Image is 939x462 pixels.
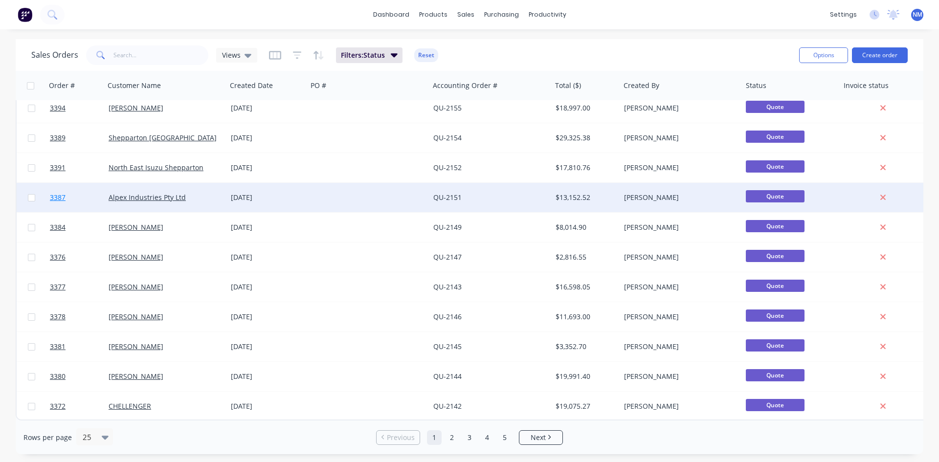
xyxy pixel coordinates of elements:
div: [PERSON_NAME] [624,252,733,262]
div: [DATE] [231,193,304,202]
span: Next [531,433,546,442]
span: 3377 [50,282,66,292]
span: Quote [746,220,805,232]
div: $2,816.55 [556,252,613,262]
div: [PERSON_NAME] [624,342,733,352]
a: 3380 [50,362,109,391]
button: Create order [852,47,908,63]
div: $16,598.05 [556,282,613,292]
span: Quote [746,160,805,173]
a: Alpex Industries Pty Ltd [109,193,186,202]
span: Quote [746,190,805,202]
div: $11,693.00 [556,312,613,322]
div: $8,014.90 [556,222,613,232]
div: [PERSON_NAME] [624,372,733,381]
a: Page 3 [462,430,477,445]
span: Quote [746,369,805,381]
div: Status [746,81,766,90]
div: $13,152.52 [556,193,613,202]
div: $17,810.76 [556,163,613,173]
span: 3372 [50,401,66,411]
a: QU-2151 [433,193,462,202]
div: Accounting Order # [433,81,497,90]
span: 3384 [50,222,66,232]
span: 3394 [50,103,66,113]
a: [PERSON_NAME] [109,103,163,112]
a: Page 4 [480,430,494,445]
span: Quote [746,399,805,411]
a: CHELLENGER [109,401,151,411]
span: Quote [746,131,805,143]
span: Quote [746,309,805,322]
div: productivity [524,7,571,22]
span: Quote [746,101,805,113]
a: QU-2142 [433,401,462,411]
button: Filters:Status [336,47,402,63]
img: Factory [18,7,32,22]
span: NM [913,10,922,19]
div: Total ($) [555,81,581,90]
div: [DATE] [231,222,304,232]
div: [PERSON_NAME] [624,222,733,232]
ul: Pagination [372,430,567,445]
a: Page 5 [497,430,512,445]
a: 3387 [50,183,109,212]
span: 3391 [50,163,66,173]
a: North East Isuzu Shepparton [109,163,203,172]
a: 3384 [50,213,109,242]
a: Shepparton [GEOGRAPHIC_DATA] [109,133,217,142]
a: [PERSON_NAME] [109,252,163,262]
a: QU-2147 [433,252,462,262]
a: [PERSON_NAME] [109,282,163,291]
span: Quote [746,339,805,352]
a: QU-2146 [433,312,462,321]
span: Filters: Status [341,50,385,60]
span: Quote [746,250,805,262]
a: dashboard [368,7,414,22]
div: [DATE] [231,252,304,262]
span: 3381 [50,342,66,352]
span: 3380 [50,372,66,381]
div: purchasing [479,7,524,22]
span: Previous [387,433,415,442]
a: QU-2149 [433,222,462,232]
a: 3391 [50,153,109,182]
div: Created By [624,81,659,90]
div: [PERSON_NAME] [624,401,733,411]
div: PO # [311,81,326,90]
div: $19,991.40 [556,372,613,381]
div: $3,352.70 [556,342,613,352]
a: QU-2154 [433,133,462,142]
a: [PERSON_NAME] [109,312,163,321]
span: Rows per page [23,433,72,442]
a: Page 2 [445,430,459,445]
a: QU-2143 [433,282,462,291]
div: Invoice status [844,81,889,90]
a: 3381 [50,332,109,361]
div: [DATE] [231,103,304,113]
button: Reset [414,48,438,62]
a: [PERSON_NAME] [109,342,163,351]
div: $29,325.38 [556,133,613,143]
div: Created Date [230,81,273,90]
div: [DATE] [231,163,304,173]
div: $18,997.00 [556,103,613,113]
span: Views [222,50,241,60]
div: [DATE] [231,372,304,381]
a: 3378 [50,302,109,331]
a: Next page [519,433,562,442]
a: 3372 [50,392,109,421]
a: 3377 [50,272,109,302]
a: [PERSON_NAME] [109,372,163,381]
div: [DATE] [231,312,304,322]
div: [PERSON_NAME] [624,163,733,173]
div: [PERSON_NAME] [624,282,733,292]
span: 3376 [50,252,66,262]
div: [DATE] [231,401,304,411]
div: [DATE] [231,282,304,292]
div: settings [825,7,862,22]
span: Quote [746,280,805,292]
a: QU-2152 [433,163,462,172]
span: 3378 [50,312,66,322]
div: Order # [49,81,75,90]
